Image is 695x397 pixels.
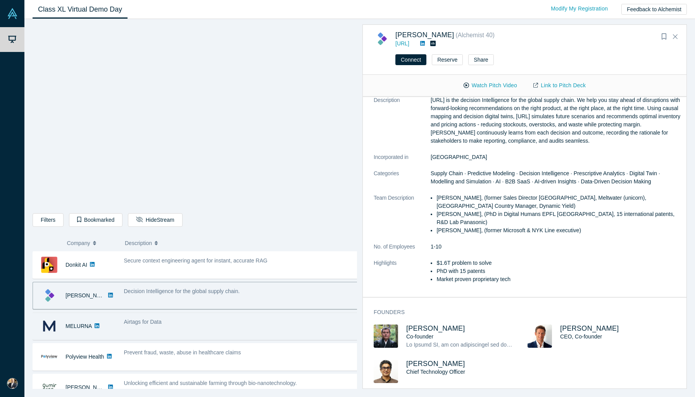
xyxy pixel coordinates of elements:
button: Bookmarked [69,213,122,227]
img: Alchemist Vault Logo [7,8,18,19]
dt: Team Description [374,194,431,243]
img: Evan Burkosky's Profile Image [528,325,552,348]
li: $1.6T problem to solve [436,259,681,267]
button: Company [67,235,117,251]
h3: Founders [374,308,671,316]
li: [PERSON_NAME], (PhD in Digital Humans EPFL [GEOGRAPHIC_DATA], 15 international patents, R&D Lab P... [436,210,681,226]
span: CEO, Co-founder [560,333,602,340]
iframe: Alchemist Class XL Demo Day: Vault [33,25,357,207]
dt: Description [374,96,431,153]
dt: No. of Employees [374,243,431,259]
dt: Incorporated in [374,153,431,169]
a: [PERSON_NAME] [66,384,110,390]
a: [PERSON_NAME] [395,31,454,39]
img: Dr Hareesh Nambiar's Profile Image [374,360,398,383]
button: Feedback to Alchemist [621,4,687,15]
button: Description [125,235,352,251]
span: Secure context engineering agent for instant, accurate RAG [124,257,267,264]
li: PhD with 15 patents [436,267,681,275]
span: Co-founder [406,333,433,340]
span: Description [125,235,152,251]
dt: Categories [374,169,431,194]
button: Share [468,54,493,65]
span: Unlocking efficient and sustainable farming through bio-nanotechnology. [124,380,297,386]
span: Decision Intelligence for the global supply chain. [124,288,240,294]
img: Donkit AI's Logo [41,257,57,273]
a: Modify My Registration [543,2,616,16]
img: Abhay Ghatpande's Account [7,378,18,389]
img: Qumir Nano's Logo [41,379,57,395]
span: Prevent fraud, waste, abuse in healthcare claims [124,349,241,356]
dd: [GEOGRAPHIC_DATA] [431,153,681,161]
a: [PERSON_NAME] [406,360,465,368]
li: [PERSON_NAME], (former Sales Director [GEOGRAPHIC_DATA], Meltwater (unicorn), [GEOGRAPHIC_DATA] C... [436,194,681,210]
span: Company [67,235,90,251]
a: [URL] [395,40,409,47]
a: [PERSON_NAME] [66,292,110,299]
a: MELURNA [66,323,92,329]
small: ( Alchemist 40 ) [455,32,495,38]
img: Sinjin Wolf's Profile Image [374,325,398,348]
button: Bookmark [659,31,669,42]
a: Link to Pitch Deck [525,79,594,92]
a: [PERSON_NAME] [406,325,465,332]
a: Polyview Health [66,354,104,360]
img: MELURNA's Logo [41,318,57,334]
button: HideStream [128,213,182,227]
a: Donkit AI [66,262,87,268]
img: Kimaru AI's Logo [374,31,390,47]
button: Filters [33,213,64,227]
li: [PERSON_NAME], (former Microsoft & NYK Line executive) [436,226,681,235]
span: Chief Technology Officer [406,369,465,375]
p: [URL] is the decision Intelligence for the global supply chain. We help you stay ahead of disrupt... [431,96,681,145]
button: Close [669,31,681,43]
span: Supply Chain · Predictive Modeling · Decision Intelligence · Prescriptive Analytics · Digital Twi... [431,170,660,185]
button: Reserve [432,54,463,65]
a: [PERSON_NAME] [560,325,619,332]
a: Class XL Virtual Demo Day [33,0,128,19]
button: Watch Pitch Video [455,79,525,92]
li: Market proven proprietary tech [436,275,681,283]
button: Connect [395,54,426,65]
span: Airtags for Data [124,319,162,325]
img: Polyview Health's Logo [41,349,57,365]
dt: Highlights [374,259,431,292]
dd: 1-10 [431,243,681,251]
img: Kimaru AI's Logo [41,287,57,304]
